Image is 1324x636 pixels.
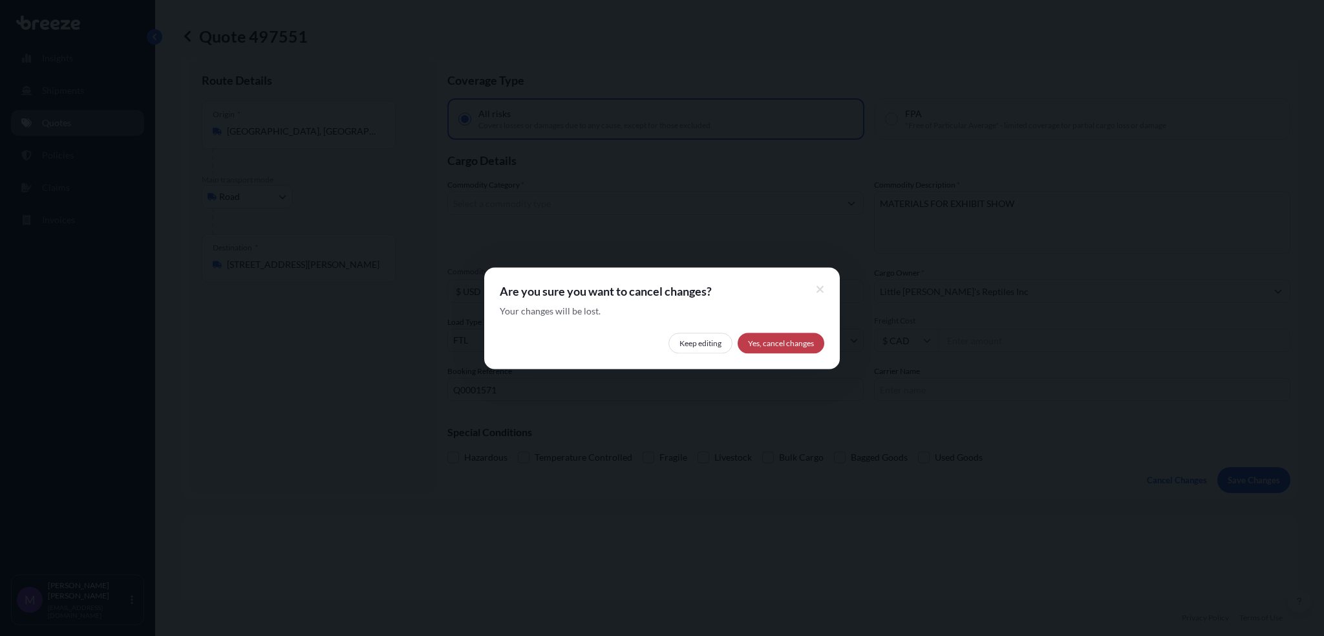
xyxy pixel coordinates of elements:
span: Are you sure you want to cancel changes? [500,283,824,298]
span: Keep editing [679,336,721,349]
span: Your changes will be lost. [500,304,601,317]
button: Yes, cancel changes [738,333,824,353]
span: Yes, cancel changes [748,336,814,349]
button: Keep editing [668,333,732,353]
